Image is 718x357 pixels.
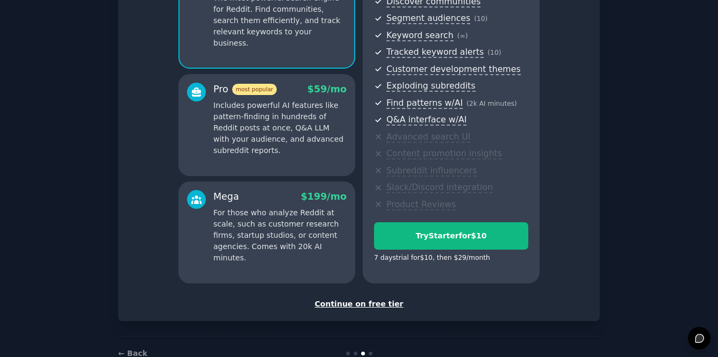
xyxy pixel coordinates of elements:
div: Continue on free tier [130,298,588,310]
div: Mega [213,190,239,203]
span: $ 59 /mo [307,84,347,94]
div: Pro [213,83,277,96]
span: Slack/Discord integration [386,182,493,193]
div: Try Starter for $10 [375,230,528,242]
span: ( 10 ) [487,49,501,56]
div: 7 days trial for $10 , then $ 29 /month [374,253,490,263]
span: ( ∞ ) [457,32,468,40]
span: ( 2k AI minutes ) [466,100,517,107]
span: most popular [232,84,277,95]
span: Customer development themes [386,64,521,75]
button: TryStarterfor$10 [374,222,528,250]
span: Q&A interface w/AI [386,114,466,126]
span: Find patterns w/AI [386,98,463,109]
span: Advanced search UI [386,132,470,143]
span: Keyword search [386,30,454,41]
span: Segment audiences [386,13,470,24]
p: Includes powerful AI features like pattern-finding in hundreds of Reddit posts at once, Q&A LLM w... [213,100,347,156]
span: Content promotion insights [386,148,502,159]
span: Product Reviews [386,199,456,210]
span: Subreddit influencers [386,165,477,177]
span: Tracked keyword alerts [386,47,484,58]
span: $ 199 /mo [301,191,347,202]
p: For those who analyze Reddit at scale, such as customer research firms, startup studios, or conte... [213,207,347,264]
span: Exploding subreddits [386,81,475,92]
span: ( 10 ) [474,15,487,23]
